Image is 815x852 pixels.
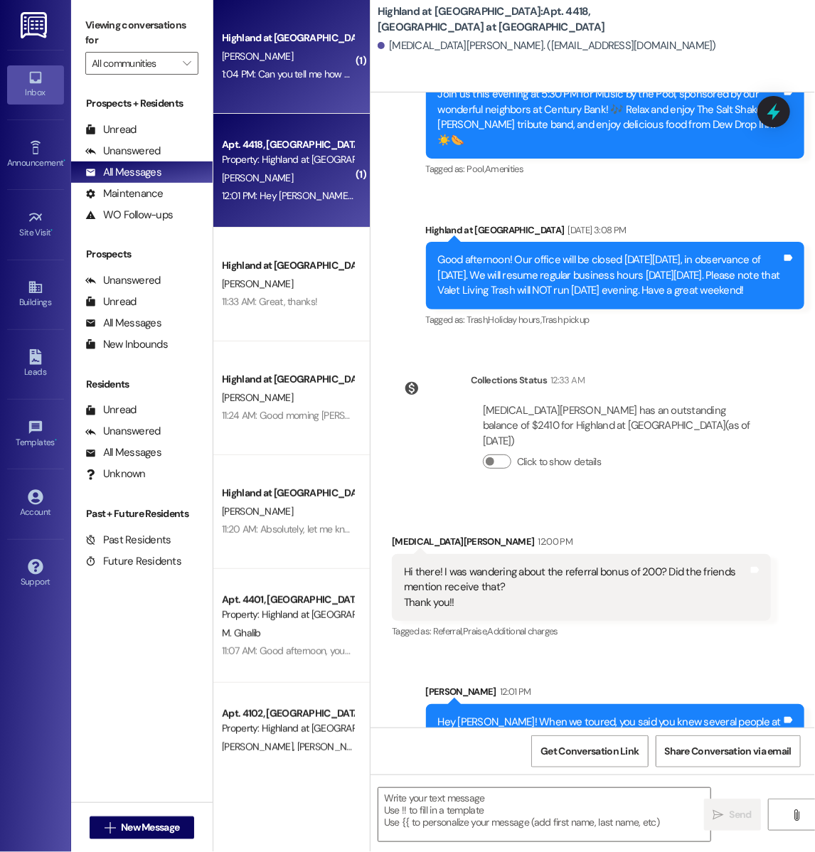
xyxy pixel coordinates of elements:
[85,14,198,52] label: Viewing conversations for
[222,171,293,184] span: [PERSON_NAME]
[471,373,547,388] div: Collections Status
[222,644,504,657] div: 11:07 AM: Good afternoon, your wallet has been turned into the office
[496,684,531,699] div: 12:01 PM
[71,247,213,262] div: Prospects
[222,486,353,501] div: Highland at [GEOGRAPHIC_DATA]
[7,555,64,593] a: Support
[488,625,558,637] span: Additional charges
[222,523,466,536] div: 11:20 AM: Absolutely, let me know if you have any questions.
[85,337,168,352] div: New Inbounds
[222,50,293,63] span: [PERSON_NAME]
[222,152,353,167] div: Property: Highland at [GEOGRAPHIC_DATA]
[71,96,213,111] div: Prospects + Residents
[438,252,782,298] div: Good afternoon! Our office will be closed [DATE][DATE], in observance of [DATE]. We will resume r...
[392,621,771,641] div: Tagged as:
[183,58,191,69] i: 
[85,165,161,180] div: All Messages
[463,625,487,637] span: Praise ,
[7,485,64,523] a: Account
[121,820,179,835] span: New Message
[378,4,662,35] b: Highland at [GEOGRAPHIC_DATA]: Apt. 4418, [GEOGRAPHIC_DATA] at [GEOGRAPHIC_DATA]
[85,273,161,288] div: Unanswered
[541,314,589,326] span: Trash pickup
[21,12,50,38] img: ResiDesk Logo
[85,122,137,137] div: Unread
[222,721,353,736] div: Property: Highland at [GEOGRAPHIC_DATA]
[7,415,64,454] a: Templates •
[222,607,353,622] div: Property: Highland at [GEOGRAPHIC_DATA]
[85,467,146,481] div: Unknown
[222,258,353,273] div: Highland at [GEOGRAPHIC_DATA]
[222,627,261,639] span: M. Ghalib
[222,409,616,422] div: 11:24 AM: Good morning [PERSON_NAME], I am just following up with you about your application.
[7,345,64,383] a: Leads
[222,295,317,308] div: 11:33 AM: Great, thanks!
[713,809,724,821] i: 
[297,740,368,753] span: [PERSON_NAME]
[426,684,805,704] div: [PERSON_NAME]
[85,208,173,223] div: WO Follow-ups
[404,565,748,610] div: Hi there! I was wandering about the referral bonus of 200? Did the friends mention receive that? ...
[222,706,353,721] div: Apt. 4102, [GEOGRAPHIC_DATA] at [GEOGRAPHIC_DATA]
[222,505,293,518] span: [PERSON_NAME]
[85,424,161,439] div: Unanswered
[665,744,792,759] span: Share Conversation via email
[105,822,115,834] i: 
[85,144,161,159] div: Unanswered
[90,816,195,839] button: New Message
[392,534,771,554] div: [MEDICAL_DATA][PERSON_NAME]
[85,294,137,309] div: Unread
[71,377,213,392] div: Residents
[547,373,585,388] div: 12:33 AM
[85,533,171,548] div: Past Residents
[85,445,161,460] div: All Messages
[222,137,353,152] div: Apt. 4418, [GEOGRAPHIC_DATA] at [GEOGRAPHIC_DATA]
[7,275,64,314] a: Buildings
[704,799,761,831] button: Send
[85,186,164,201] div: Maintenance
[467,163,485,175] span: Pool ,
[85,316,161,331] div: All Messages
[222,277,293,290] span: [PERSON_NAME]
[92,52,176,75] input: All communities
[222,31,353,46] div: Highland at [GEOGRAPHIC_DATA]
[517,454,601,469] label: Click to show details
[222,68,599,80] div: 1:04 PM: Can you tell me how much rent in 4102 would be and how much move in cost are?
[7,206,64,244] a: Site Visit •
[489,314,542,326] span: Holiday hours ,
[222,592,353,607] div: Apt. 4401, [GEOGRAPHIC_DATA] at [GEOGRAPHIC_DATA]
[426,223,805,243] div: Highland at [GEOGRAPHIC_DATA]
[565,223,627,238] div: [DATE] 3:08 PM
[63,156,65,166] span: •
[534,534,572,549] div: 12:00 PM
[438,87,782,148] div: Join us this evening at 5:30 PM for Music by the Pool, sponsored by our wonderful neighbors at Ce...
[730,807,752,822] span: Send
[531,735,648,767] button: Get Conversation Link
[433,625,463,637] span: Referral ,
[483,403,759,449] div: [MEDICAL_DATA][PERSON_NAME] has an outstanding balance of $2410 for Highland at [GEOGRAPHIC_DATA]...
[791,809,801,821] i: 
[426,309,805,330] div: Tagged as:
[378,38,716,53] div: [MEDICAL_DATA][PERSON_NAME]. ([EMAIL_ADDRESS][DOMAIN_NAME])
[485,163,523,175] span: Amenities
[656,735,801,767] button: Share Conversation via email
[438,715,782,760] div: Hey [PERSON_NAME]! When we toured, you said you knew several people at [GEOGRAPHIC_DATA], so I di...
[55,435,57,445] span: •
[85,403,137,417] div: Unread
[222,372,353,387] div: Highland at [GEOGRAPHIC_DATA]
[540,744,639,759] span: Get Conversation Link
[71,506,213,521] div: Past + Future Residents
[51,225,53,235] span: •
[426,159,805,179] div: Tagged as:
[222,391,293,404] span: [PERSON_NAME]
[222,740,297,753] span: [PERSON_NAME]
[467,314,488,326] span: Trash ,
[85,554,181,569] div: Future Residents
[7,65,64,104] a: Inbox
